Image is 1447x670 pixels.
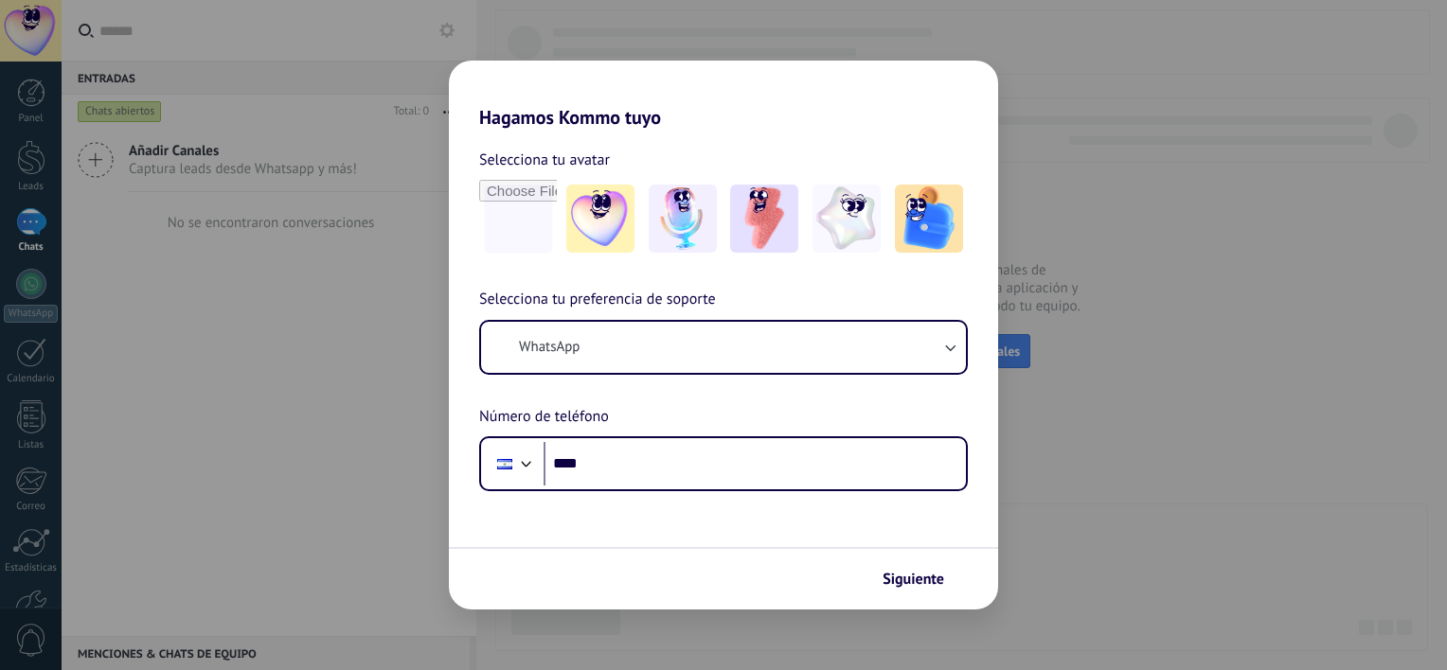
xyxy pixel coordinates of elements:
[519,338,580,357] span: WhatsApp
[649,185,717,253] img: -2.jpeg
[813,185,881,253] img: -4.jpeg
[874,563,970,595] button: Siguiente
[487,444,523,484] div: El Salvador: + 503
[479,148,610,172] span: Selecciona tu avatar
[481,322,966,373] button: WhatsApp
[895,185,963,253] img: -5.jpeg
[479,288,716,312] span: Selecciona tu preferencia de soporte
[883,573,944,586] span: Siguiente
[566,185,634,253] img: -1.jpeg
[730,185,798,253] img: -3.jpeg
[449,61,998,129] h2: Hagamos Kommo tuyo
[479,405,609,430] span: Número de teléfono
